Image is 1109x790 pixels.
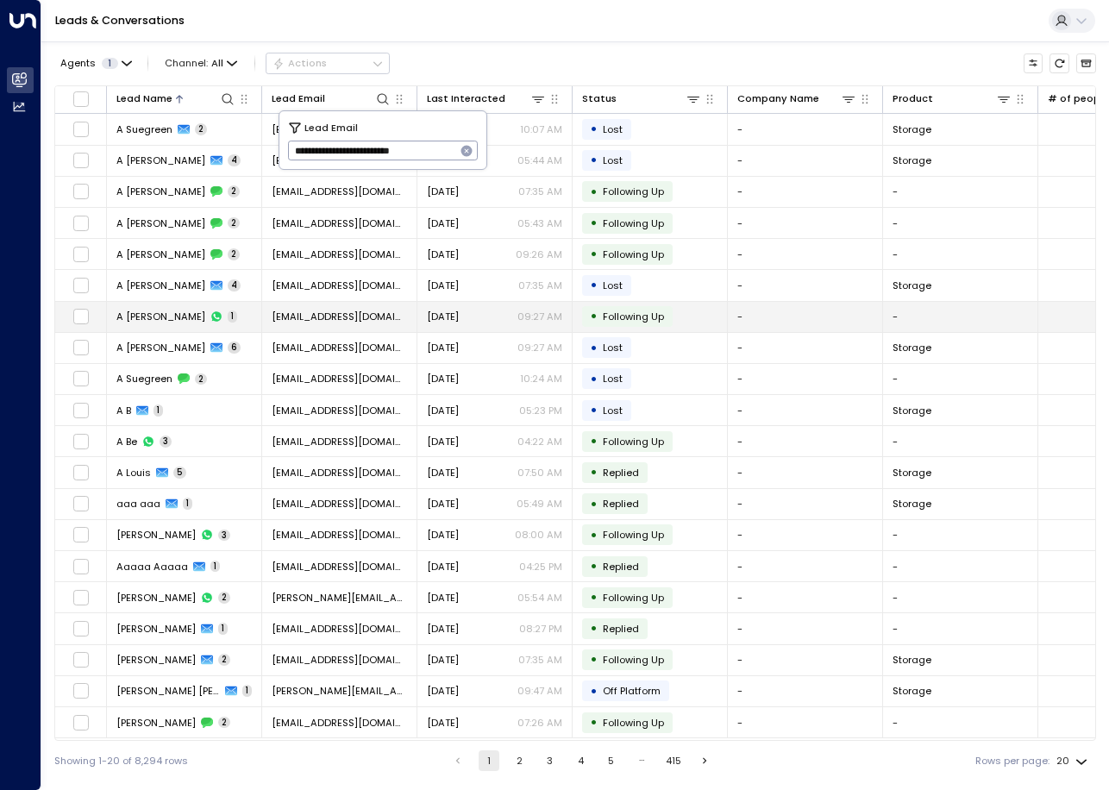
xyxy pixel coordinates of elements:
[116,528,196,542] span: Aaa Naa
[728,114,883,144] td: -
[728,676,883,706] td: -
[228,217,240,229] span: 2
[590,429,598,453] div: •
[210,561,220,573] span: 1
[72,121,90,138] span: Toggle select row
[603,248,664,261] span: Following Up
[427,560,459,574] span: Feb 18, 2025
[517,154,562,167] p: 05:44 AM
[518,653,562,667] p: 07:35 AM
[590,273,598,297] div: •
[427,716,459,730] span: Aug 12, 2025
[515,528,562,542] p: 08:00 AM
[427,248,459,261] span: Jul 21, 2025
[228,154,241,166] span: 4
[116,154,205,167] span: A Humphreys
[72,215,90,232] span: Toggle select row
[160,436,172,448] span: 3
[590,648,598,671] div: •
[272,716,407,730] span: aarons9999@outlook.com
[893,653,931,667] span: Storage
[603,154,623,167] span: Lost
[154,404,163,417] span: 1
[72,91,90,108] span: Toggle select all
[272,622,407,636] span: aaliaryaz1999@icloud.com
[728,520,883,550] td: -
[517,341,562,354] p: 09:27 AM
[427,404,459,417] span: Jul 07, 2025
[116,279,205,292] span: A Hassett
[603,560,639,574] span: Replied
[728,333,883,363] td: -
[601,750,622,771] button: Go to page 5
[516,248,562,261] p: 09:26 AM
[590,211,598,235] div: •
[603,341,623,354] span: Lost
[72,526,90,543] span: Toggle select row
[272,591,407,605] span: aaditya.nair2412@gmail.com
[728,613,883,643] td: -
[427,279,459,292] span: Jul 29, 2025
[728,395,883,425] td: -
[590,680,598,703] div: •
[116,591,196,605] span: Aaditya Nair
[228,342,241,354] span: 6
[218,592,230,604] span: 2
[728,707,883,737] td: -
[728,582,883,612] td: -
[662,750,685,771] button: Go to page 415
[883,208,1038,238] td: -
[590,242,598,266] div: •
[72,651,90,668] span: Toggle select row
[272,653,407,667] span: aarieverwey@yahoo.co.nz
[893,404,931,417] span: Storage
[603,310,664,323] span: Following Up
[893,154,931,167] span: Storage
[72,682,90,699] span: Toggle select row
[427,372,459,386] span: Jul 25, 2025
[427,466,459,480] span: Jun 18, 2025
[273,57,327,69] div: Actions
[195,373,207,386] span: 2
[427,216,459,230] span: Jul 24, 2025
[883,426,1038,456] td: -
[55,13,185,28] a: Leads & Conversations
[519,622,562,636] p: 08:27 PM
[509,750,529,771] button: Go to page 2
[72,308,90,325] span: Toggle select row
[590,117,598,141] div: •
[1049,53,1069,73] span: Refresh
[272,185,407,198] span: terrepin4@gmail.com
[72,246,90,263] span: Toggle select row
[590,586,598,609] div: •
[54,53,136,72] button: Agents1
[102,58,118,69] span: 1
[116,310,205,323] span: A Webster
[272,91,391,107] div: Lead Email
[603,279,623,292] span: Lost
[72,464,90,481] span: Toggle select row
[517,435,562,448] p: 04:22 AM
[590,180,598,204] div: •
[518,185,562,198] p: 07:35 AM
[728,645,883,675] td: -
[72,339,90,356] span: Toggle select row
[728,364,883,394] td: -
[603,591,664,605] span: Following Up
[116,341,205,354] span: A Webster
[1024,53,1043,73] button: Customize
[517,684,562,698] p: 09:47 AM
[116,684,220,698] span: Aaron Scott Richards
[519,404,562,417] p: 05:23 PM
[160,53,243,72] span: Channel:
[975,754,1049,768] label: Rows per page:
[72,433,90,450] span: Toggle select row
[520,122,562,136] p: 10:07 AM
[272,435,407,448] span: veneer62twirler@icloud.com
[728,177,883,207] td: -
[883,177,1038,207] td: -
[893,279,931,292] span: Storage
[116,716,196,730] span: Aaron S
[517,716,562,730] p: 07:26 AM
[228,185,240,197] span: 2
